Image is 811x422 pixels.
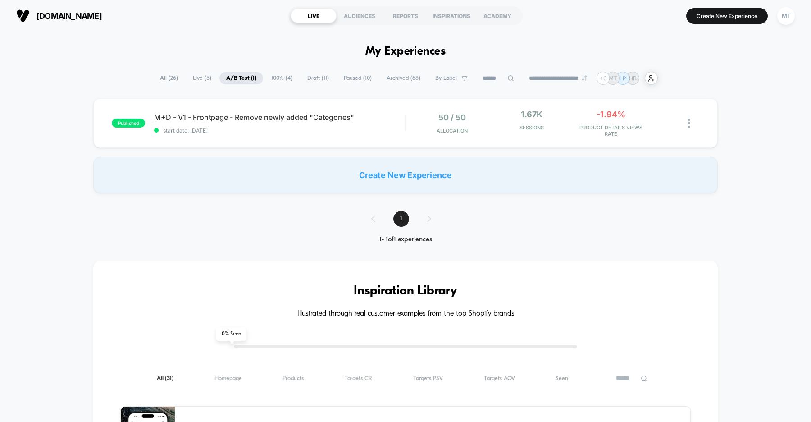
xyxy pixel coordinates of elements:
[777,7,795,25] div: MT
[365,45,446,58] h1: My Experiences
[14,9,105,23] button: [DOMAIN_NAME]
[301,72,336,84] span: Draft ( 11 )
[629,75,637,82] p: HB
[345,375,372,382] span: Targets CR
[688,119,690,128] img: close
[154,127,405,134] span: start date: [DATE]
[291,9,337,23] div: LIVE
[556,375,568,382] span: Seen
[219,72,263,84] span: A/B Test ( 1 )
[597,110,625,119] span: -1.94%
[437,128,468,134] span: Allocation
[574,124,648,137] span: PRODUCT DETAILS VIEWS RATE
[438,113,466,122] span: 50 / 50
[484,375,515,382] span: Targets AOV
[362,236,449,243] div: 1 - 1 of 1 experiences
[154,113,405,122] span: M+D - V1 - Frontpage - Remove newly added "Categories"
[264,72,299,84] span: 100% ( 4 )
[282,375,304,382] span: Products
[609,75,617,82] p: MT
[157,375,173,382] span: All
[494,124,569,131] span: Sessions
[393,211,409,227] span: 1
[112,119,145,128] span: published
[413,375,443,382] span: Targets PSV
[775,7,797,25] button: MT
[620,75,626,82] p: LP
[216,327,246,341] span: 0 % Seen
[153,72,185,84] span: All ( 26 )
[337,72,378,84] span: Paused ( 10 )
[686,8,768,24] button: Create New Experience
[120,310,691,318] h4: Illustrated through real customer examples from the top Shopify brands
[474,9,520,23] div: ACADEMY
[186,72,218,84] span: Live ( 5 )
[120,284,691,298] h3: Inspiration Library
[428,9,474,23] div: INSPIRATIONS
[93,157,718,193] div: Create New Experience
[16,9,30,23] img: Visually logo
[36,11,102,21] span: [DOMAIN_NAME]
[165,376,173,381] span: ( 31 )
[214,375,242,382] span: Homepage
[597,72,610,85] div: + 6
[380,72,427,84] span: Archived ( 68 )
[521,110,542,119] span: 1.67k
[337,9,383,23] div: AUDIENCES
[383,9,428,23] div: REPORTS
[582,75,587,81] img: end
[435,75,457,82] span: By Label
